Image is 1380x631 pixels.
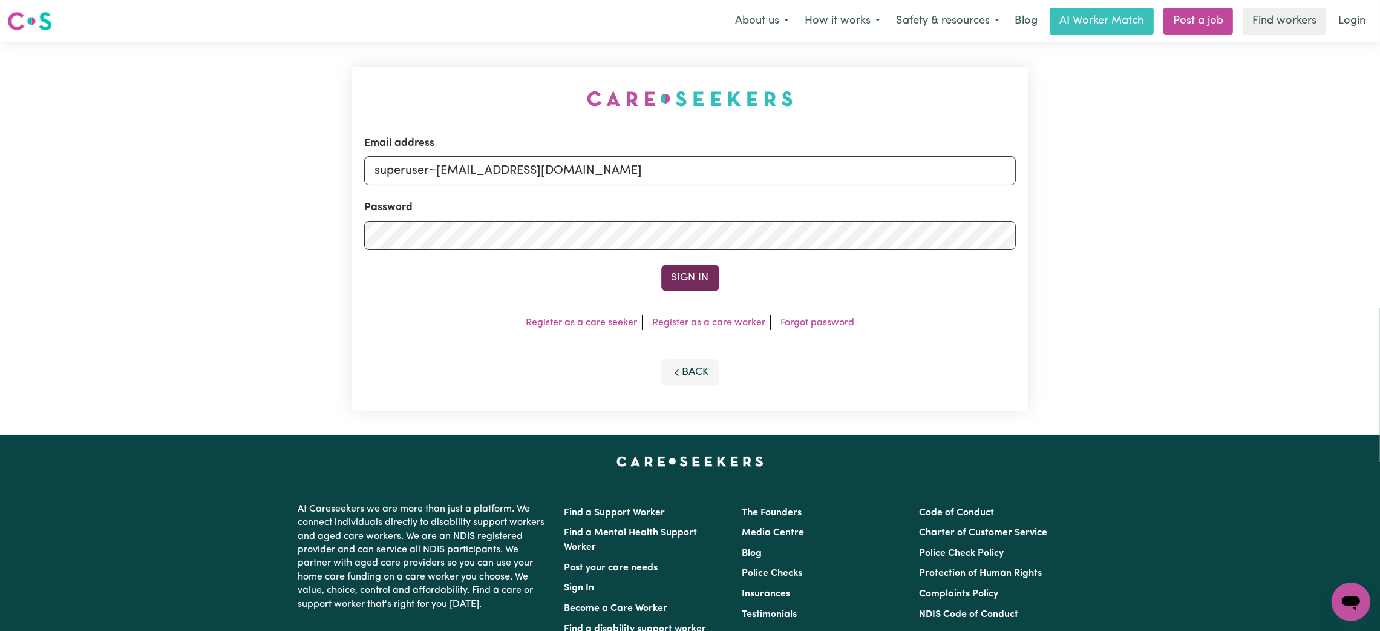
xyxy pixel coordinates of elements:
[742,508,802,518] a: The Founders
[1007,8,1045,35] a: Blog
[298,498,550,616] p: At Careseekers we are more than just a platform. We connect individuals directly to disability su...
[1332,583,1370,621] iframe: Button to launch messaging window, conversation in progress
[919,528,1047,538] a: Charter of Customer Service
[616,457,764,466] a: Careseekers home page
[919,589,998,599] a: Complaints Policy
[1050,8,1154,35] a: AI Worker Match
[564,583,595,593] a: Sign In
[364,136,434,151] label: Email address
[7,10,52,32] img: Careseekers logo
[526,318,637,328] a: Register as a care seeker
[919,549,1004,558] a: Police Check Policy
[888,8,1007,34] button: Safety & resources
[742,549,762,558] a: Blog
[780,318,854,328] a: Forgot password
[564,528,698,552] a: Find a Mental Health Support Worker
[7,7,52,35] a: Careseekers logo
[919,569,1042,578] a: Protection of Human Rights
[1163,8,1233,35] a: Post a job
[564,604,668,613] a: Become a Care Worker
[919,610,1018,619] a: NDIS Code of Conduct
[661,265,719,291] button: Sign In
[727,8,797,34] button: About us
[797,8,888,34] button: How it works
[564,508,665,518] a: Find a Support Worker
[742,528,804,538] a: Media Centre
[364,200,413,216] label: Password
[661,359,719,386] button: Back
[1243,8,1326,35] a: Find workers
[652,318,765,328] a: Register as a care worker
[919,508,994,518] a: Code of Conduct
[742,569,802,578] a: Police Checks
[742,589,790,599] a: Insurances
[564,563,658,573] a: Post your care needs
[742,610,797,619] a: Testimonials
[1331,8,1373,35] a: Login
[364,156,1016,185] input: Email address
